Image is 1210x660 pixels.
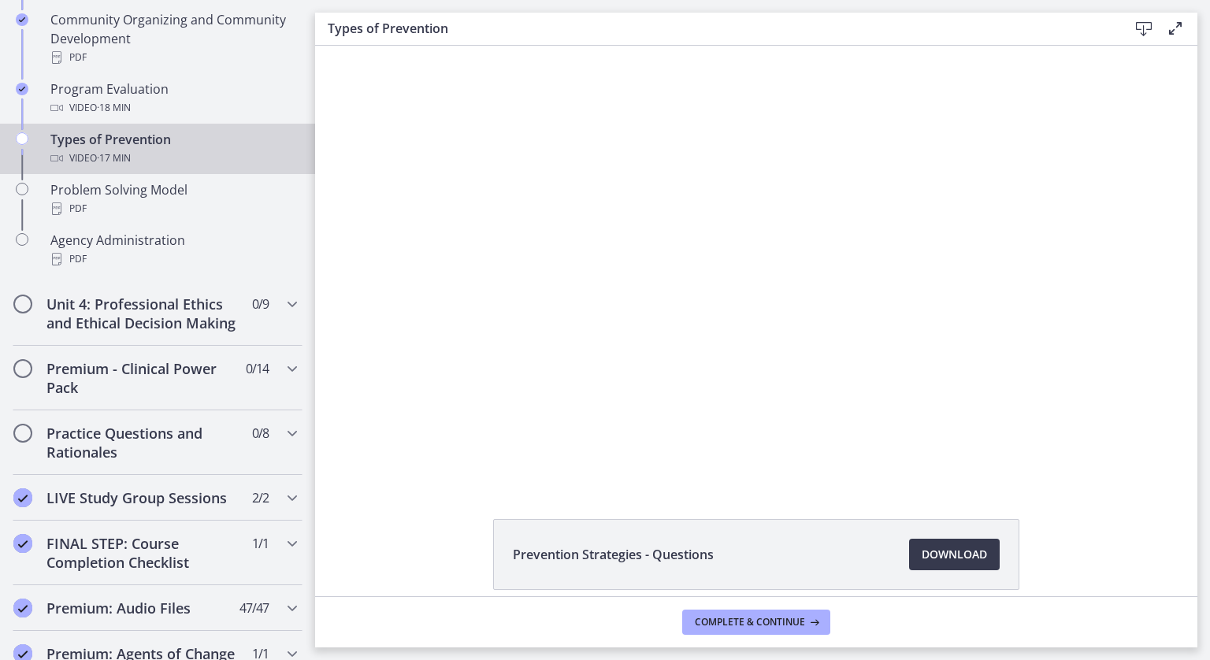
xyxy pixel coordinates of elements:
[13,488,32,507] i: Completed
[50,231,296,269] div: Agency Administration
[46,295,239,332] h2: Unit 4: Professional Ethics and Ethical Decision Making
[16,13,28,26] i: Completed
[252,488,269,507] span: 2 / 2
[50,199,296,218] div: PDF
[16,83,28,95] i: Completed
[50,10,296,67] div: Community Organizing and Community Development
[328,19,1103,38] h3: Types of Prevention
[46,488,239,507] h2: LIVE Study Group Sessions
[315,46,1197,483] iframe: Video Lesson
[50,48,296,67] div: PDF
[46,599,239,617] h2: Premium: Audio Files
[909,539,1000,570] a: Download
[239,599,269,617] span: 47 / 47
[13,599,32,617] i: Completed
[246,359,269,378] span: 0 / 14
[682,610,830,635] button: Complete & continue
[50,98,296,117] div: Video
[50,149,296,168] div: Video
[13,534,32,553] i: Completed
[252,534,269,553] span: 1 / 1
[50,80,296,117] div: Program Evaluation
[513,545,714,564] span: Prevention Strategies - Questions
[50,130,296,168] div: Types of Prevention
[46,424,239,462] h2: Practice Questions and Rationales
[252,424,269,443] span: 0 / 8
[252,295,269,313] span: 0 / 9
[97,98,131,117] span: · 18 min
[46,359,239,397] h2: Premium - Clinical Power Pack
[922,545,987,564] span: Download
[46,534,239,572] h2: FINAL STEP: Course Completion Checklist
[50,180,296,218] div: Problem Solving Model
[97,149,131,168] span: · 17 min
[50,250,296,269] div: PDF
[695,616,805,628] span: Complete & continue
